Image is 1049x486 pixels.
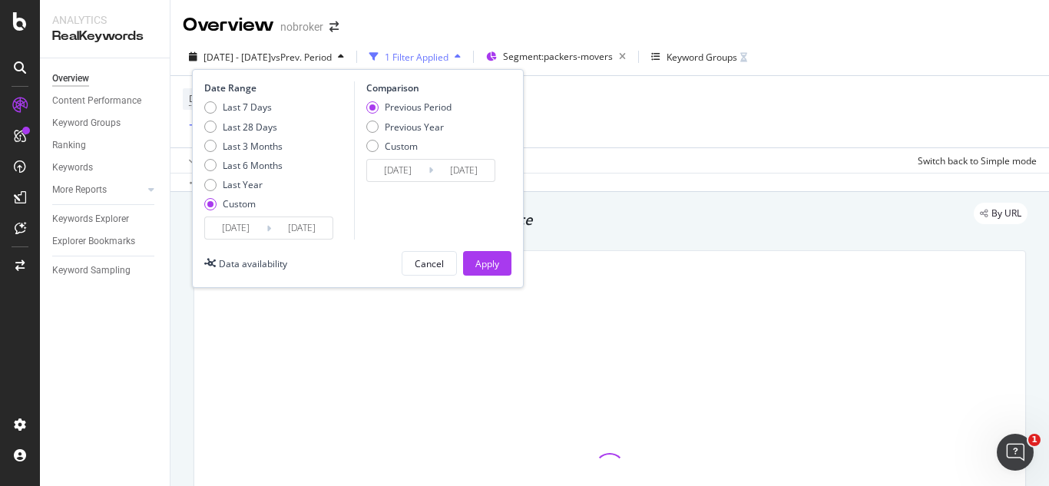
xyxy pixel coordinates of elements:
[385,101,452,114] div: Previous Period
[433,160,495,181] input: End Date
[223,101,272,114] div: Last 7 Days
[363,45,467,69] button: 1 Filter Applied
[52,233,159,250] a: Explorer Bookmarks
[52,28,157,45] div: RealKeywords
[183,148,227,173] button: Apply
[280,19,323,35] div: nobroker
[52,211,129,227] div: Keywords Explorer
[204,159,283,172] div: Last 6 Months
[52,93,141,109] div: Content Performance
[223,178,263,191] div: Last Year
[52,160,93,176] div: Keywords
[52,182,107,198] div: More Reports
[204,81,350,94] div: Date Range
[1028,434,1041,446] span: 1
[223,140,283,153] div: Last 3 Months
[204,140,283,153] div: Last 3 Months
[367,160,429,181] input: Start Date
[52,211,159,227] a: Keywords Explorer
[918,154,1037,167] div: Switch back to Simple mode
[183,45,350,69] button: [DATE] - [DATE]vsPrev. Period
[52,71,159,87] a: Overview
[219,257,287,270] div: Data availability
[997,434,1034,471] iframe: Intercom live chat
[52,12,157,28] div: Analytics
[385,51,448,64] div: 1 Filter Applied
[402,251,457,276] button: Cancel
[329,21,339,32] div: arrow-right-arrow-left
[645,45,753,69] button: Keyword Groups
[223,121,277,134] div: Last 28 Days
[52,115,121,131] div: Keyword Groups
[52,137,159,154] a: Ranking
[183,12,274,38] div: Overview
[912,148,1037,173] button: Switch back to Simple mode
[271,217,333,239] input: End Date
[52,115,159,131] a: Keyword Groups
[204,51,271,64] span: [DATE] - [DATE]
[271,51,332,64] span: vs Prev. Period
[503,50,613,63] span: Segment: packers-movers
[366,101,452,114] div: Previous Period
[366,81,500,94] div: Comparison
[991,209,1021,218] span: By URL
[52,71,89,87] div: Overview
[52,263,131,279] div: Keyword Sampling
[463,251,511,276] button: Apply
[415,257,444,270] div: Cancel
[189,92,218,105] span: Device
[223,197,256,210] div: Custom
[52,233,135,250] div: Explorer Bookmarks
[385,121,444,134] div: Previous Year
[205,217,266,239] input: Start Date
[204,197,283,210] div: Custom
[480,45,632,69] button: Segment:packers-movers
[52,263,159,279] a: Keyword Sampling
[385,140,418,153] div: Custom
[204,121,283,134] div: Last 28 Days
[974,203,1027,224] div: legacy label
[183,117,244,135] button: Add Filter
[52,137,86,154] div: Ranking
[223,159,283,172] div: Last 6 Months
[204,101,283,114] div: Last 7 Days
[52,182,144,198] a: More Reports
[366,140,452,153] div: Custom
[667,51,737,64] div: Keyword Groups
[52,160,159,176] a: Keywords
[366,121,452,134] div: Previous Year
[204,178,283,191] div: Last Year
[52,93,159,109] a: Content Performance
[475,257,499,270] div: Apply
